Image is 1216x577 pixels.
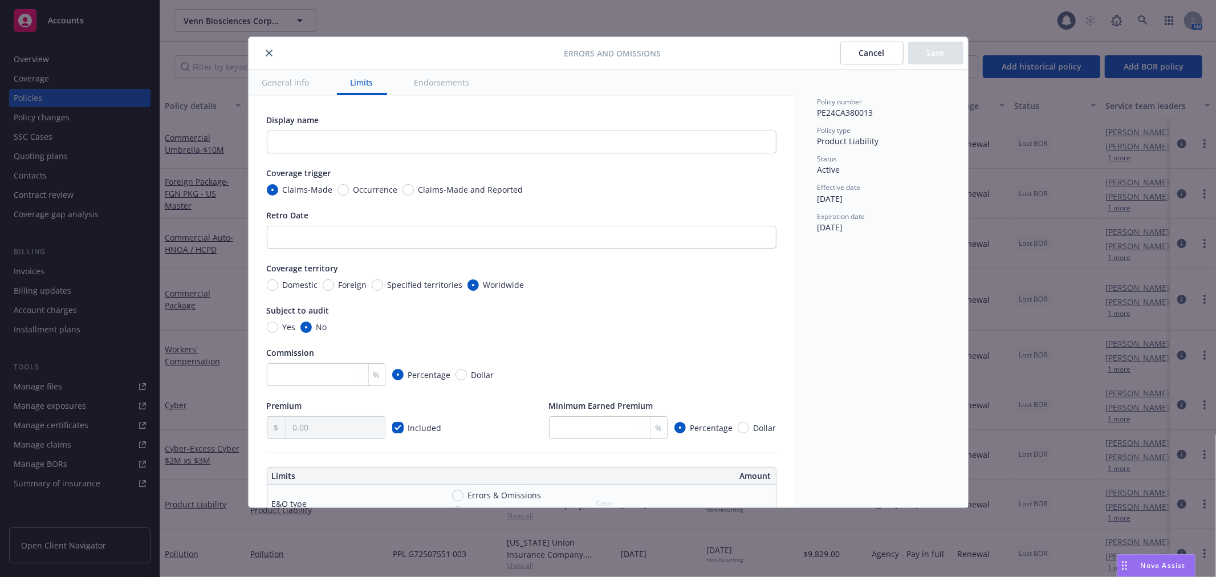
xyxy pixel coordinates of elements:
[267,210,309,221] span: Retro Date
[267,347,315,358] span: Commission
[372,279,383,291] input: Specified territories
[418,184,523,196] span: Claims-Made and Reported
[818,212,865,221] span: Expiration date
[818,154,837,164] span: Status
[818,107,873,118] span: PE24CA380013
[690,422,733,434] span: Percentage
[267,468,471,485] th: Limits
[388,279,463,291] span: Specified territories
[468,489,542,501] span: Errors & Omissions
[467,279,479,291] input: Worldwide
[818,125,851,135] span: Policy type
[373,369,380,381] span: %
[818,97,863,107] span: Policy number
[527,468,776,485] th: Amount
[452,506,463,518] input: Technology Errors & Omissions
[262,46,276,60] button: close
[323,279,334,291] input: Foreign
[738,422,749,433] input: Dollar
[1141,560,1186,570] span: Nova Assist
[468,506,587,518] span: Technology Errors & Omissions
[1117,555,1132,576] div: Drag to move
[401,70,483,95] button: Endorsements
[300,322,312,333] input: No
[818,164,840,175] span: Active
[818,182,861,192] span: Effective date
[656,422,662,434] span: %
[267,279,278,291] input: Domestic
[272,498,307,510] div: E&O type
[337,184,349,196] input: Occurrence
[402,184,414,196] input: Claims-Made and Reported
[754,422,776,434] span: Dollar
[267,115,319,125] span: Display name
[818,193,843,204] span: [DATE]
[286,417,384,438] input: 0.00
[353,184,398,196] span: Occurrence
[267,184,278,196] input: Claims-Made
[267,168,331,178] span: Coverage trigger
[549,400,653,411] span: Minimum Earned Premium
[408,422,442,433] span: Included
[471,369,494,381] span: Dollar
[840,42,904,64] button: Cancel
[267,322,278,333] input: Yes
[337,70,387,95] button: Limits
[283,321,296,333] span: Yes
[456,369,467,380] input: Dollar
[339,279,367,291] span: Foreign
[483,279,524,291] span: Worldwide
[818,222,843,233] span: [DATE]
[1117,554,1195,577] button: Nova Assist
[452,490,463,501] input: Errors & Omissions
[674,422,686,433] input: Percentage
[283,279,318,291] span: Domestic
[249,70,323,95] button: General info
[267,400,302,411] span: Premium
[818,136,879,147] span: Product Liability
[267,305,330,316] span: Subject to audit
[316,321,327,333] span: No
[267,263,339,274] span: Coverage territory
[408,369,451,381] span: Percentage
[283,184,333,196] span: Claims-Made
[564,47,661,59] span: Errors and Omissions
[392,369,404,380] input: Percentage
